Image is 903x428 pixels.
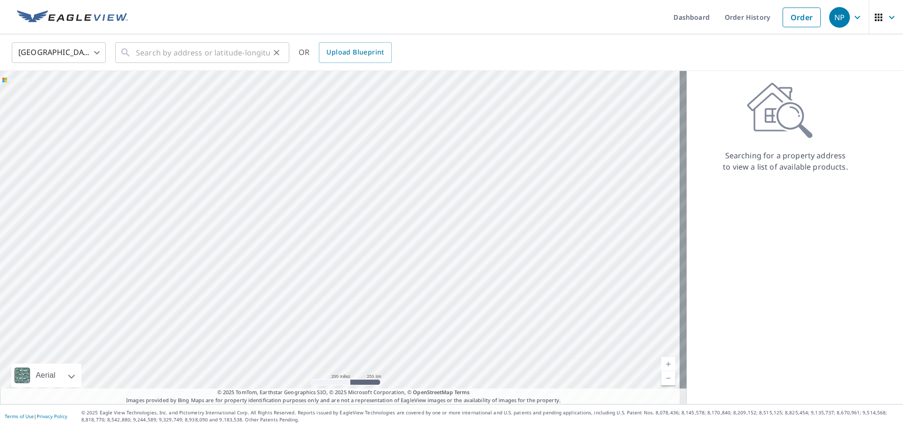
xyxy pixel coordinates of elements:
[661,357,675,371] a: Current Level 5, Zoom In
[11,364,81,387] div: Aerial
[5,413,67,419] p: |
[5,413,34,420] a: Terms of Use
[12,39,106,66] div: [GEOGRAPHIC_DATA]
[722,150,848,172] p: Searching for a property address to view a list of available products.
[661,371,675,385] a: Current Level 5, Zoom Out
[326,47,384,58] span: Upload Blueprint
[270,46,283,59] button: Clear
[81,409,898,423] p: © 2025 Eagle View Technologies, Inc. and Pictometry International Corp. All Rights Reserved. Repo...
[217,389,470,397] span: © 2025 TomTom, Earthstar Geographics SIO, © 2025 Microsoft Corporation, ©
[33,364,58,387] div: Aerial
[454,389,470,396] a: Terms
[37,413,67,420] a: Privacy Policy
[299,42,392,63] div: OR
[17,10,128,24] img: EV Logo
[783,8,821,27] a: Order
[413,389,452,396] a: OpenStreetMap
[829,7,850,28] div: NP
[136,39,270,66] input: Search by address or latitude-longitude
[319,42,391,63] a: Upload Blueprint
